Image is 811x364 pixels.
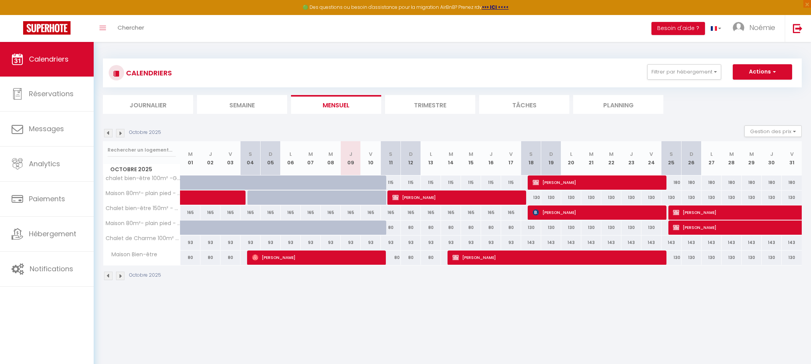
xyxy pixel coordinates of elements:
[301,205,321,220] div: 165
[401,141,421,175] th: 12
[441,205,461,220] div: 165
[269,150,273,158] abbr: D
[29,54,69,64] span: Calendriers
[441,175,461,190] div: 115
[762,250,782,265] div: 130
[261,235,281,250] div: 93
[742,250,762,265] div: 130
[541,141,561,175] th: 19
[722,250,742,265] div: 130
[561,235,581,250] div: 143
[104,220,182,226] span: Maison 80m²- plain pied - Gîte N°1
[249,150,252,158] abbr: S
[241,205,261,220] div: 165
[200,235,220,250] div: 93
[722,175,742,190] div: 180
[381,250,401,265] div: 80
[103,95,193,114] li: Journalier
[341,205,361,220] div: 165
[197,95,287,114] li: Semaine
[533,205,660,220] span: [PERSON_NAME]
[104,250,159,259] span: Maison Bien-être
[220,141,241,175] th: 03
[381,141,401,175] th: 11
[361,205,381,220] div: 165
[29,124,64,134] span: Messages
[381,205,401,220] div: 165
[200,250,220,265] div: 80
[421,220,441,235] div: 80
[621,220,641,235] div: 130
[641,141,661,175] th: 24
[541,235,561,250] div: 143
[389,150,392,158] abbr: S
[291,95,381,114] li: Mensuel
[710,150,713,158] abbr: L
[490,150,493,158] abbr: J
[727,15,785,42] a: ... Noémie
[702,190,722,205] div: 130
[733,64,792,80] button: Actions
[702,235,722,250] div: 143
[661,190,681,205] div: 130
[521,220,541,235] div: 130
[501,205,521,220] div: 165
[421,175,441,190] div: 115
[449,150,453,158] abbr: M
[289,150,292,158] abbr: L
[180,141,200,175] th: 01
[220,205,241,220] div: 165
[112,15,150,42] a: Chercher
[369,150,372,158] abbr: V
[29,194,65,204] span: Paiements
[581,235,601,250] div: 143
[529,150,533,158] abbr: S
[509,150,513,158] abbr: V
[281,141,301,175] th: 06
[220,235,241,250] div: 93
[702,141,722,175] th: 27
[229,150,232,158] abbr: V
[281,235,301,250] div: 93
[749,23,775,32] span: Noémie
[501,220,521,235] div: 80
[661,235,681,250] div: 143
[681,190,702,205] div: 130
[103,164,180,175] span: Octobre 2025
[762,190,782,205] div: 130
[742,235,762,250] div: 143
[581,190,601,205] div: 130
[481,235,501,250] div: 93
[441,141,461,175] th: 14
[188,150,193,158] abbr: M
[681,141,702,175] th: 26
[733,22,744,33] img: ...
[321,141,341,175] th: 08
[501,175,521,190] div: 115
[241,141,261,175] th: 04
[621,190,641,205] div: 130
[609,150,614,158] abbr: M
[482,4,509,10] a: >>> ICI <<<<
[641,190,661,205] div: 130
[581,220,601,235] div: 130
[621,141,641,175] th: 23
[481,205,501,220] div: 165
[261,205,281,220] div: 165
[124,64,172,82] h3: CALENDRIERS
[782,141,802,175] th: 31
[630,150,633,158] abbr: J
[541,190,561,205] div: 130
[521,190,541,205] div: 130
[762,175,782,190] div: 180
[430,150,432,158] abbr: L
[481,220,501,235] div: 80
[521,141,541,175] th: 18
[341,235,361,250] div: 93
[401,235,421,250] div: 93
[108,143,176,157] input: Rechercher un logement...
[702,175,722,190] div: 180
[541,220,561,235] div: 130
[501,141,521,175] th: 17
